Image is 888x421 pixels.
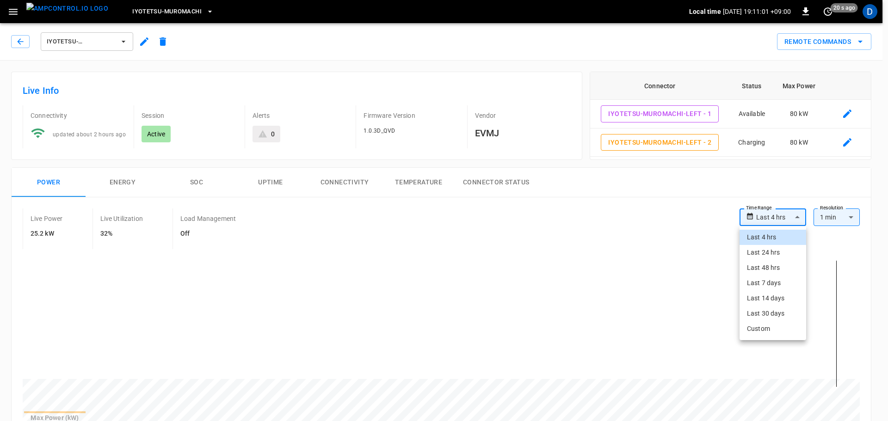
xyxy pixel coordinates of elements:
li: Last 30 days [740,306,806,321]
li: Last 7 days [740,275,806,291]
li: Custom [740,321,806,336]
li: Last 24 hrs [740,245,806,260]
li: Last 14 days [740,291,806,306]
li: Last 4 hrs [740,230,806,245]
li: Last 48 hrs [740,260,806,275]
